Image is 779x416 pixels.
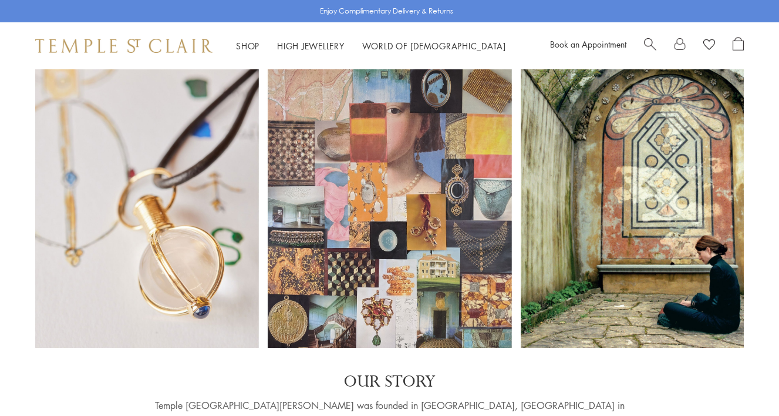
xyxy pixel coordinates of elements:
a: Open Shopping Bag [733,37,744,55]
a: View Wishlist [703,37,715,55]
a: Book an Appointment [550,38,626,50]
a: Search [644,37,656,55]
a: High JewelleryHigh Jewellery [277,40,345,52]
img: Temple St. Clair [35,39,213,53]
p: Enjoy Complimentary Delivery & Returns [320,5,453,17]
a: ShopShop [236,40,259,52]
a: World of [DEMOGRAPHIC_DATA]World of [DEMOGRAPHIC_DATA] [362,40,506,52]
nav: Main navigation [236,39,506,53]
iframe: Gorgias live chat messenger [720,361,767,404]
p: OUR STORY [155,371,625,392]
